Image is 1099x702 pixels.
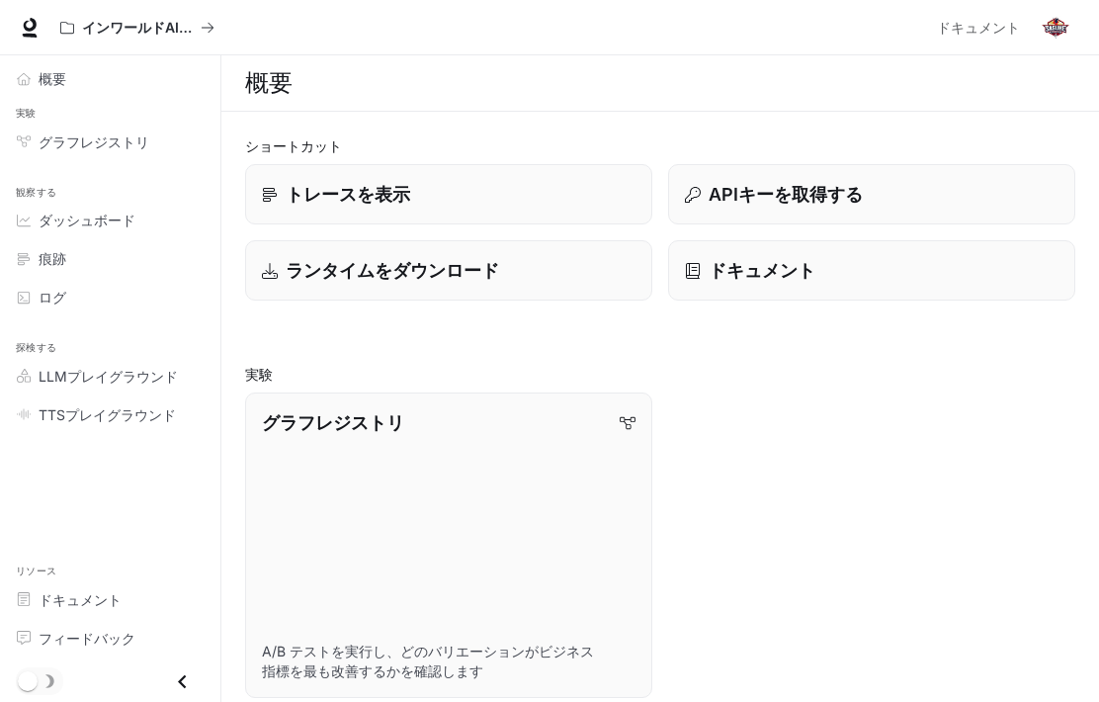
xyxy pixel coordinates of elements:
a: 概要 [8,61,212,96]
font: ログ [39,289,66,306]
a: 痕跡 [8,241,212,276]
font: APIキーを取得する [709,184,863,205]
a: ログ [8,280,212,314]
a: ドキュメント [668,240,1075,301]
font: 概要 [39,70,66,87]
font: トレースを表示 [286,184,410,205]
button: APIキーを取得する [668,164,1075,224]
button: すべてのワークスペース [51,8,223,47]
font: 概要 [245,68,292,97]
button: 引き出しを閉じる [160,661,205,702]
font: フィードバック [39,630,135,647]
a: ダッシュボード [8,203,212,237]
font: リソース [16,565,57,577]
font: グラフレジストリ [262,412,404,433]
font: ランタイムをダウンロード [286,260,499,281]
font: 痕跡 [39,250,66,267]
a: ランタイムをダウンロード [245,240,652,301]
a: ドキュメント [929,8,1028,47]
font: TTSプレイグラウンド [39,406,176,423]
button: ユーザーアバター [1036,8,1075,47]
a: フィードバック [8,621,212,656]
a: トレースを表示 [245,164,652,224]
span: ダークモードの切り替え [18,669,38,691]
font: インワールドAIデモ [82,19,207,36]
font: ドキュメント [709,260,815,281]
font: 実験 [245,366,273,383]
a: LLMプレイグラウンド [8,359,212,394]
font: ショートカット [245,137,342,154]
a: グラフレジストリA/B テストを実行し、どのバリエーションがビジネス指標を最も改善するかを確認します [245,393,652,698]
font: LLMプレイグラウンド [39,368,178,385]
img: ユーザーアバター [1042,14,1069,42]
font: ドキュメント [937,19,1020,36]
font: 探検する [16,341,57,354]
font: グラフレジストリ [39,133,149,150]
a: グラフレジストリ [8,125,212,159]
font: 実験 [16,107,37,120]
a: ドキュメント [8,582,212,617]
font: A/B テストを実行し、どのバリエーションがビジネス指標を最も改善するかを確認します [262,643,594,679]
font: ダッシュボード [39,212,135,228]
a: TTSプレイグラウンド [8,397,212,432]
font: 観察する [16,186,57,199]
font: ドキュメント [39,591,122,608]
